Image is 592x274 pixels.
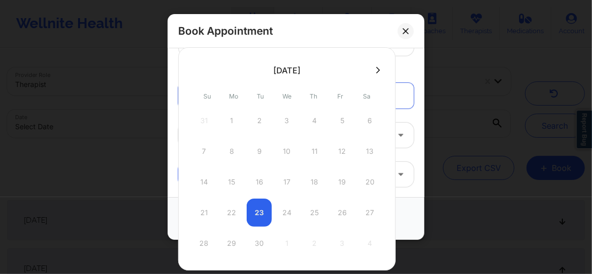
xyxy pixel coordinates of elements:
[337,93,343,100] abbr: Friday
[257,93,264,100] abbr: Tuesday
[171,66,421,76] div: Appointment information:
[229,93,238,100] abbr: Monday
[282,93,291,100] abbr: Wednesday
[273,65,301,75] div: [DATE]
[178,24,273,38] h2: Book Appointment
[203,93,211,100] abbr: Sunday
[310,93,318,100] abbr: Thursday
[363,93,371,100] abbr: Saturday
